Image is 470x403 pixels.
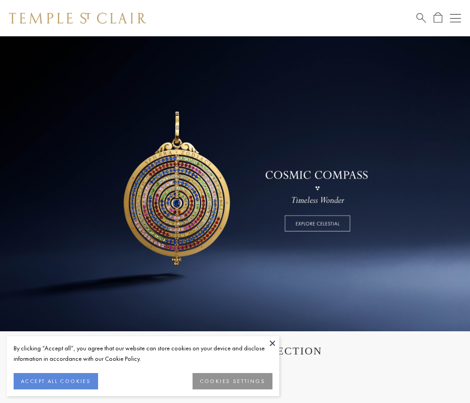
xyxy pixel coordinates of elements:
a: Open Shopping Bag [434,12,442,24]
button: COOKIES SETTINGS [193,373,272,389]
img: Temple St. Clair [9,13,146,24]
button: Open navigation [450,13,461,24]
button: ACCEPT ALL COOKIES [14,373,98,389]
a: Search [416,12,426,24]
div: By clicking “Accept all”, you agree that our website can store cookies on your device and disclos... [14,343,272,364]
